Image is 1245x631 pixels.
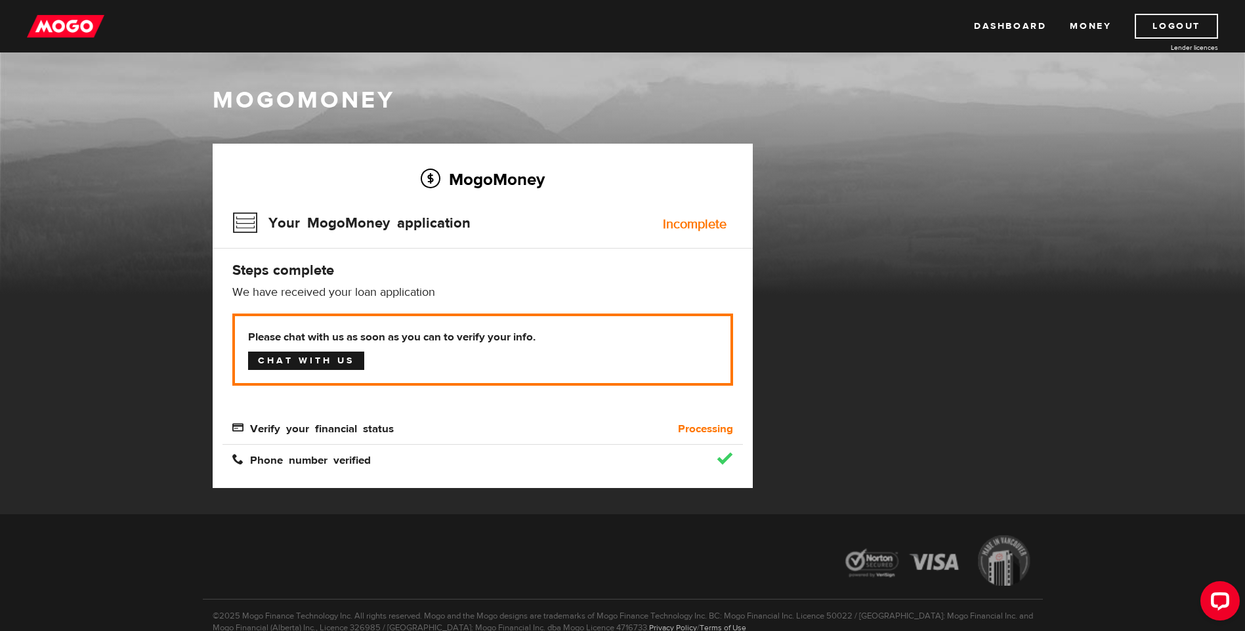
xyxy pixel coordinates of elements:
h3: Your MogoMoney application [232,206,471,240]
a: Lender licences [1120,43,1218,52]
iframe: LiveChat chat widget [1190,576,1245,631]
a: Money [1070,14,1111,39]
img: legal-icons-92a2ffecb4d32d839781d1b4e4802d7b.png [833,525,1043,600]
span: Phone number verified [232,453,371,464]
a: Logout [1135,14,1218,39]
h1: MogoMoney [213,87,1033,114]
b: Processing [678,421,733,437]
h4: Steps complete [232,261,733,279]
div: Incomplete [663,218,727,231]
span: Verify your financial status [232,422,394,433]
a: Dashboard [974,14,1046,39]
b: Please chat with us as soon as you can to verify your info. [248,329,717,345]
a: Chat with us [248,352,364,370]
h2: MogoMoney [232,165,733,193]
p: We have received your loan application [232,285,733,300]
img: mogo_logo-11ee424be714fa7cbb0f0f49df9e16ec.png [27,14,104,39]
